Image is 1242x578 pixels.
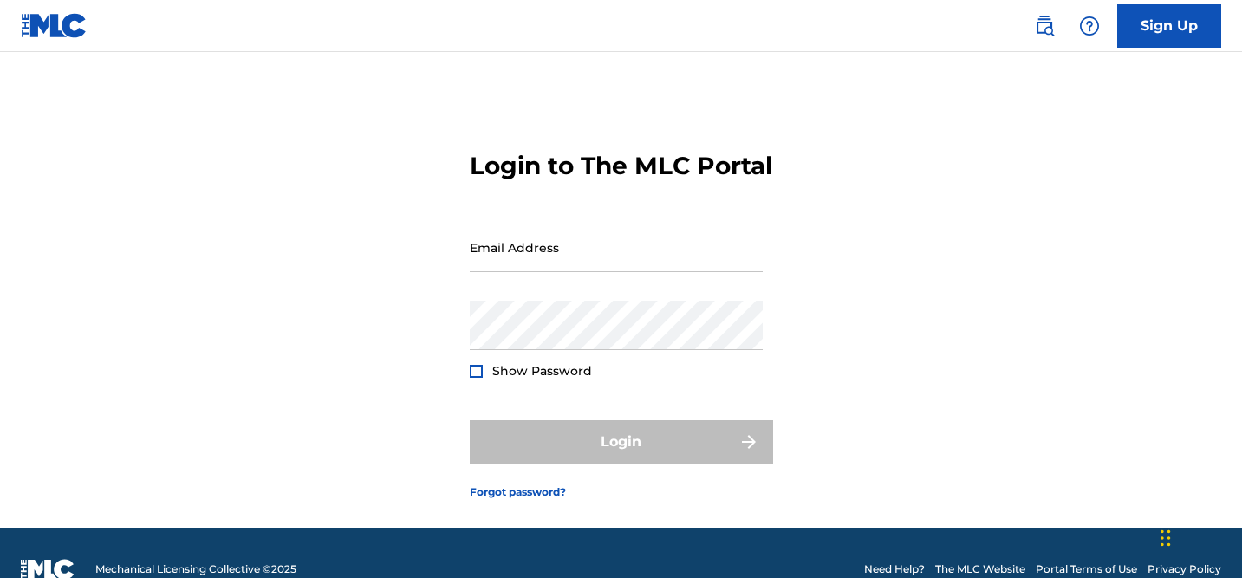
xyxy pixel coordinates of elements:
[95,562,296,577] span: Mechanical Licensing Collective © 2025
[935,562,1025,577] a: The MLC Website
[1027,9,1062,43] a: Public Search
[492,363,592,379] span: Show Password
[1036,562,1137,577] a: Portal Terms of Use
[1117,4,1221,48] a: Sign Up
[1079,16,1100,36] img: help
[1161,512,1171,564] div: Drag
[470,484,566,500] a: Forgot password?
[1148,562,1221,577] a: Privacy Policy
[1034,16,1055,36] img: search
[21,13,88,38] img: MLC Logo
[1155,495,1242,578] iframe: Chat Widget
[864,562,925,577] a: Need Help?
[470,151,772,181] h3: Login to The MLC Portal
[1072,9,1107,43] div: Help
